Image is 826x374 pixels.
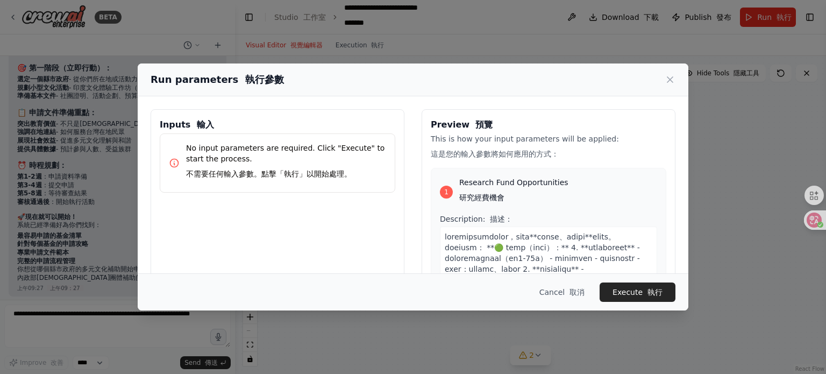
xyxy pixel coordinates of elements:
p: No input parameters are required. Click "Execute" to start the process. [186,143,386,184]
h3: Preview [431,118,666,131]
font: 取消 [569,288,585,297]
font: 輸入 [197,119,214,130]
font: 描述： [490,215,512,223]
font: 預覽 [475,119,493,130]
font: 這是您的輸入參數將如何應用的方式： [431,150,559,158]
p: This is how your input parameters will be applied: [431,133,666,164]
h2: Run parameters [151,72,284,87]
font: 不需要任何輸入參數。點擊「執行」以開始處理。 [186,170,352,178]
span: Research Fund Opportunities [459,177,568,207]
h3: Inputs [160,118,395,131]
font: 執行 [647,288,663,297]
span: loremipsumdolor，sita**conse、adipi**elits。doeiusm： **🟢 temp（inci）：** 4. **utlaboreet** - doloremag... [445,232,650,327]
font: 研究經費機會 [459,193,504,202]
span: Description: [440,215,512,223]
button: Execute 執行 [600,283,675,302]
div: 1 [440,186,453,199]
font: 執行參數 [245,74,284,85]
button: Cancel 取消 [531,283,593,302]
